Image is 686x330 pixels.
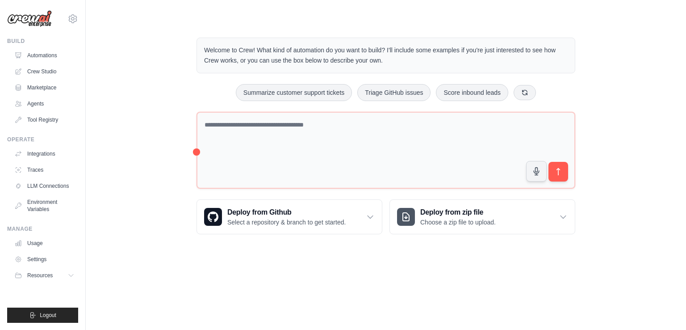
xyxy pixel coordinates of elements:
[236,84,352,101] button: Summarize customer support tickets
[11,80,78,95] a: Marketplace
[227,218,346,227] p: Select a repository & branch to get started.
[11,113,78,127] a: Tool Registry
[27,272,53,279] span: Resources
[357,84,431,101] button: Triage GitHub issues
[420,207,496,218] h3: Deploy from zip file
[227,207,346,218] h3: Deploy from Github
[11,236,78,250] a: Usage
[11,179,78,193] a: LLM Connections
[420,218,496,227] p: Choose a zip file to upload.
[11,48,78,63] a: Automations
[11,252,78,267] a: Settings
[11,147,78,161] a: Integrations
[7,10,52,27] img: Logo
[7,225,78,233] div: Manage
[7,136,78,143] div: Operate
[11,195,78,216] a: Environment Variables
[436,84,508,101] button: Score inbound leads
[204,45,568,66] p: Welcome to Crew! What kind of automation do you want to build? I'll include some examples if you'...
[11,163,78,177] a: Traces
[11,268,78,283] button: Resources
[7,38,78,45] div: Build
[11,97,78,111] a: Agents
[11,64,78,79] a: Crew Studio
[7,308,78,323] button: Logout
[40,312,56,319] span: Logout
